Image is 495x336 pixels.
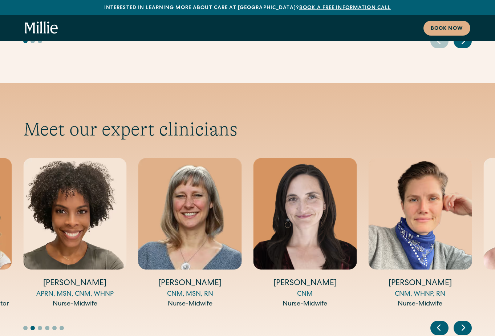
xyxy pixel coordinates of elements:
div: Book now [431,25,463,33]
div: CNM, WHNP, RN [368,290,472,299]
div: 4 / 14 [138,158,242,309]
div: 5 / 14 [253,158,357,309]
h4: [PERSON_NAME] [368,278,472,290]
div: 3 / 14 [23,158,127,309]
button: Go to slide 5 [52,326,57,330]
h4: [PERSON_NAME] [138,278,242,290]
button: Go to slide 4 [45,326,49,330]
div: Nurse-Midwife [253,299,357,309]
div: Next slide [454,321,472,335]
h4: [PERSON_NAME] [253,278,357,290]
a: home [25,21,58,35]
div: APRN, MSN, CNM, WHNP [23,290,127,299]
a: Book now [423,21,470,36]
div: Previous slide [430,321,449,335]
button: Go to slide 6 [60,326,64,330]
button: Go to slide 2 [31,326,35,330]
h4: [PERSON_NAME] [23,278,127,290]
div: Nurse-Midwife [23,299,127,309]
div: CNM [253,290,357,299]
div: CNM, MSN, RN [138,290,242,299]
button: Go to slide 3 [38,326,42,330]
div: Nurse-Midwife [138,299,242,309]
div: Nurse-Midwife [368,299,472,309]
div: 6 / 14 [368,158,472,309]
button: Go to slide 1 [23,326,28,330]
h2: Meet our expert clinicians [23,118,472,141]
a: Book a free information call [299,5,391,11]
